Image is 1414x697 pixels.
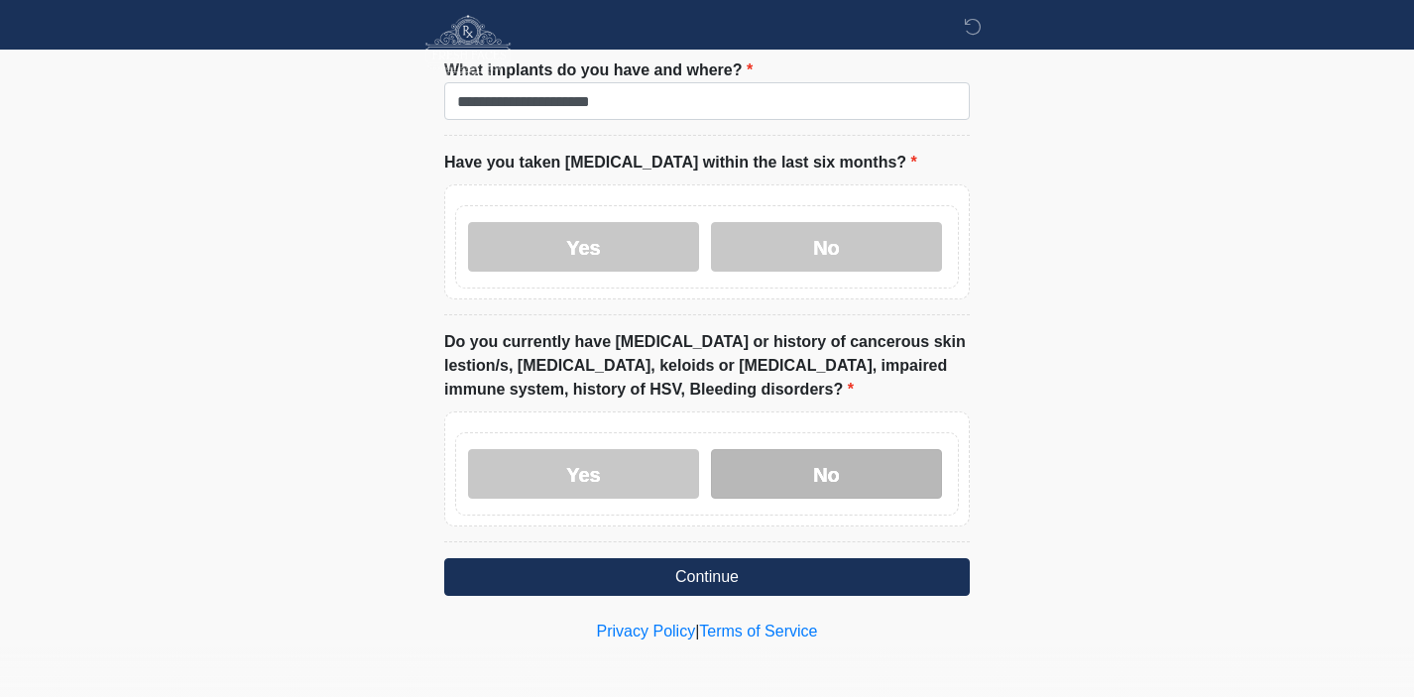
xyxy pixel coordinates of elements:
label: Have you taken [MEDICAL_DATA] within the last six months? [444,151,917,174]
a: | [695,623,699,639]
button: Continue [444,558,970,596]
a: Terms of Service [699,623,817,639]
a: Privacy Policy [597,623,696,639]
label: No [711,222,942,272]
label: Yes [468,449,699,499]
label: Yes [468,222,699,272]
label: No [711,449,942,499]
label: Do you currently have [MEDICAL_DATA] or history of cancerous skin lestion/s, [MEDICAL_DATA], kelo... [444,330,970,402]
img: Fresh Faces Rx Logo [424,15,512,80]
